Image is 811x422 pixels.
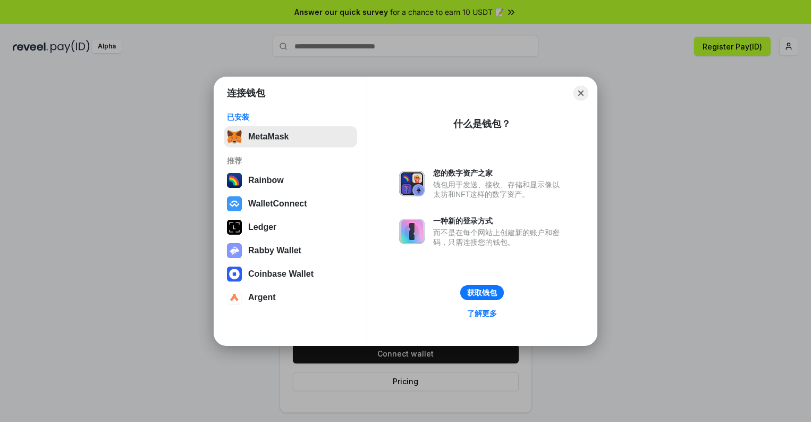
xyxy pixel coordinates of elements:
div: 获取钱包 [467,288,497,297]
img: svg+xml,%3Csvg%20width%3D%2228%22%20height%3D%2228%22%20viewBox%3D%220%200%2028%2028%22%20fill%3D... [227,290,242,305]
button: Ledger [224,217,357,238]
img: svg+xml,%3Csvg%20width%3D%22120%22%20height%3D%22120%22%20viewBox%3D%220%200%20120%20120%22%20fil... [227,173,242,188]
div: Coinbase Wallet [248,269,314,279]
div: MetaMask [248,132,289,142]
div: 而不是在每个网站上创建新的账户和密码，只需连接您的钱包。 [433,228,565,247]
button: Rainbow [224,170,357,191]
div: WalletConnect [248,199,307,209]
button: MetaMask [224,126,357,147]
div: Argent [248,293,276,302]
button: Rabby Wallet [224,240,357,261]
button: Close [573,86,588,101]
div: Rabby Wallet [248,246,301,255]
div: 已安装 [227,112,354,122]
div: Rainbow [248,176,284,185]
div: 推荐 [227,156,354,166]
button: 获取钱包 [460,285,504,300]
button: Coinbase Wallet [224,263,357,285]
img: svg+xml,%3Csvg%20width%3D%2228%22%20height%3D%2228%22%20viewBox%3D%220%200%2028%2028%22%20fill%3D... [227,267,242,282]
div: 什么是钱包？ [453,118,511,130]
div: 了解更多 [467,309,497,318]
button: WalletConnect [224,193,357,214]
div: 一种新的登录方式 [433,216,565,226]
div: 您的数字资产之家 [433,168,565,178]
img: svg+xml,%3Csvg%20xmlns%3D%22http%3A%2F%2Fwww.w3.org%2F2000%2Fsvg%22%20fill%3D%22none%22%20viewBox... [227,243,242,258]
img: svg+xml,%3Csvg%20xmlns%3D%22http%3A%2F%2Fwww.w3.org%2F2000%2Fsvg%22%20width%3D%2228%22%20height%3... [227,220,242,235]
img: svg+xml,%3Csvg%20fill%3D%22none%22%20height%3D%2233%22%20viewBox%3D%220%200%2035%2033%22%20width%... [227,129,242,144]
a: 了解更多 [461,307,503,320]
div: Ledger [248,222,276,232]
img: svg+xml,%3Csvg%20xmlns%3D%22http%3A%2F%2Fwww.w3.org%2F2000%2Fsvg%22%20fill%3D%22none%22%20viewBox... [399,219,425,244]
div: 钱包用于发送、接收、存储和显示像以太坊和NFT这样的数字资产。 [433,180,565,199]
h1: 连接钱包 [227,87,265,100]
img: svg+xml,%3Csvg%20width%3D%2228%22%20height%3D%2228%22%20viewBox%3D%220%200%2028%2028%22%20fill%3D... [227,196,242,211]
button: Argent [224,287,357,308]
img: svg+xml,%3Csvg%20xmlns%3D%22http%3A%2F%2Fwww.w3.org%2F2000%2Fsvg%22%20fill%3D%22none%22%20viewBox... [399,171,425,196]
